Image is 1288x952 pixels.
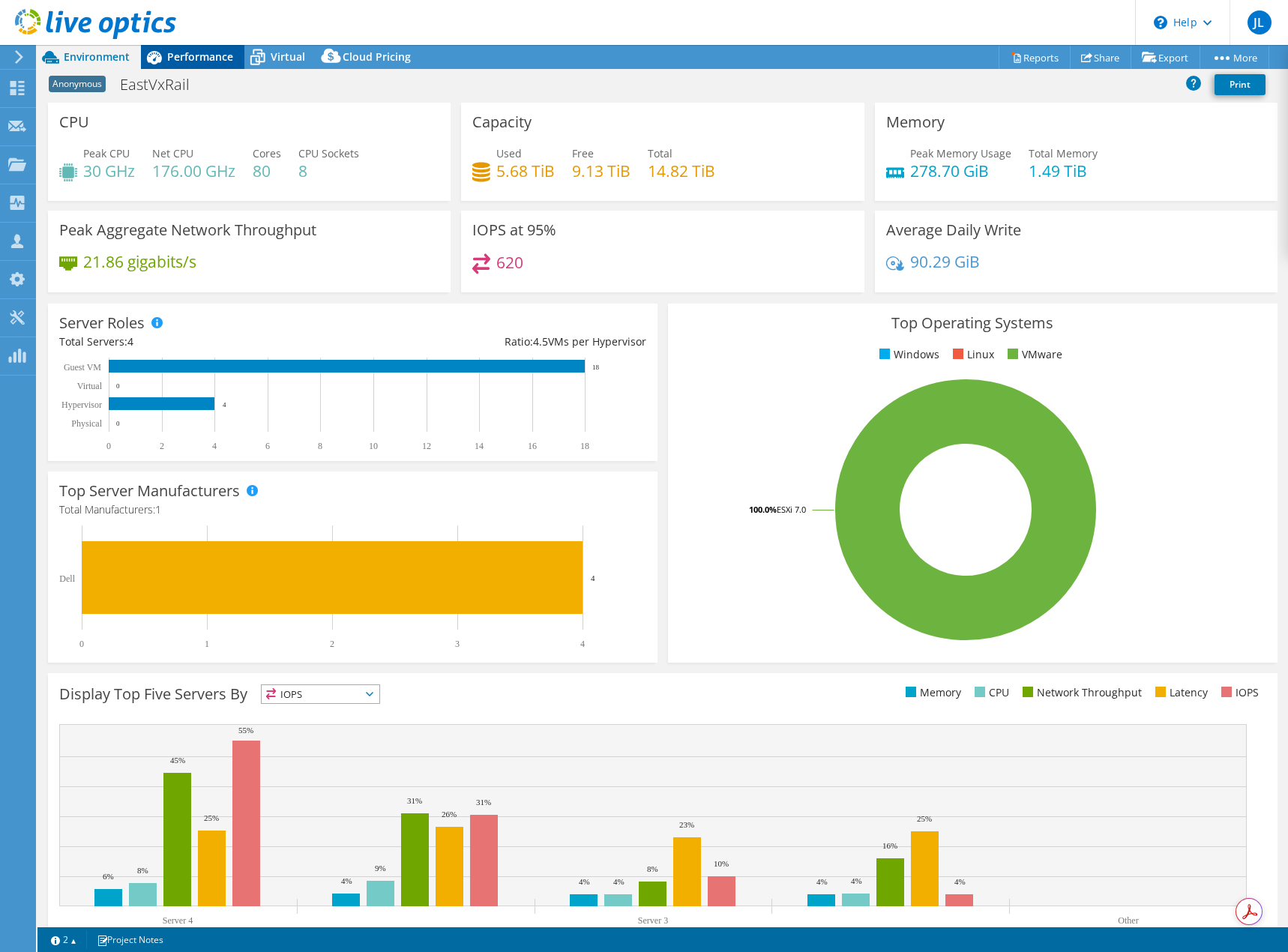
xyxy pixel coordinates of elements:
text: Physical [71,418,102,429]
li: Linux [949,346,994,363]
text: 4% [341,876,352,885]
h4: 8 [298,163,359,179]
text: 1 [205,639,209,649]
text: 8% [647,864,658,873]
h4: 5.68 TiB [496,163,555,179]
span: JL [1248,10,1272,34]
text: 4 [223,401,226,409]
a: Export [1131,46,1200,69]
text: 2 [330,639,334,649]
h4: 1.49 TiB [1029,163,1098,179]
text: Dell [59,573,75,584]
span: Total Memory [1029,146,1098,160]
text: 10% [714,859,729,868]
span: 4 [127,334,133,349]
span: Peak Memory Usage [910,146,1011,160]
text: 0 [116,420,120,427]
span: Environment [64,49,130,64]
li: Memory [902,684,961,701]
text: 4 [580,639,585,649]
div: Ratio: VMs per Hypervisor [352,334,645,350]
span: Cores [253,146,281,160]
h3: Server Roles [59,315,145,331]
text: 26% [442,810,457,819]
text: 4% [954,877,966,886]
span: Anonymous [49,76,106,92]
h4: 278.70 GiB [910,163,1011,179]
h1: EastVxRail [113,76,213,93]
h4: 90.29 GiB [910,253,980,270]
a: 2 [40,930,87,949]
span: 1 [155,502,161,516]
span: CPU Sockets [298,146,359,160]
li: CPU [971,684,1009,701]
h3: CPU [59,114,89,130]
text: 6 [265,441,270,451]
h4: 21.86 gigabits/s [83,253,196,270]
span: Virtual [271,49,305,64]
h4: 80 [253,163,281,179]
a: Reports [999,46,1071,69]
text: 14 [475,441,484,451]
text: Other [1118,915,1138,926]
a: More [1200,46,1269,69]
h3: Average Daily Write [886,222,1021,238]
h3: IOPS at 95% [472,222,556,238]
text: 8% [137,866,148,875]
h4: 30 GHz [83,163,135,179]
h3: Top Operating Systems [679,315,1266,331]
h4: 14.82 TiB [648,163,715,179]
tspan: ESXi 7.0 [777,504,806,515]
text: 4% [851,876,862,885]
text: 18 [580,441,589,451]
span: Free [572,146,594,160]
text: 4% [579,877,590,886]
text: 31% [476,798,491,807]
svg: \n [1154,16,1167,29]
text: 25% [204,813,219,822]
span: Net CPU [152,146,193,160]
text: 16% [882,841,897,850]
text: 4% [613,877,625,886]
span: Cloud Pricing [343,49,411,64]
text: 4% [816,877,828,886]
text: Hypervisor [61,400,102,410]
text: Server 4 [163,915,193,926]
span: Used [496,146,522,160]
a: Print [1215,74,1266,95]
text: 0 [79,639,84,649]
text: 45% [170,756,185,765]
span: 4.5 [533,334,548,349]
text: 4 [212,441,217,451]
li: IOPS [1218,684,1259,701]
text: 3 [455,639,460,649]
li: Windows [876,346,939,363]
h3: Peak Aggregate Network Throughput [59,222,316,238]
text: 55% [238,726,253,735]
h3: Top Server Manufacturers [59,483,240,499]
text: 10 [369,441,378,451]
text: 0 [116,382,120,390]
text: Guest VM [64,362,101,373]
li: VMware [1004,346,1062,363]
text: Virtual [77,381,103,391]
li: Network Throughput [1019,684,1142,701]
h4: Total Manufacturers: [59,501,646,518]
div: Total Servers: [59,334,352,350]
h3: Memory [886,114,945,130]
text: 31% [407,796,422,805]
text: Server 3 [638,915,668,926]
text: 8 [318,441,322,451]
h4: 9.13 TiB [572,163,631,179]
span: Performance [167,49,233,64]
text: 12 [422,441,431,451]
span: Total [648,146,672,160]
text: 2 [160,441,164,451]
h3: Capacity [472,114,532,130]
text: 18 [592,364,600,371]
a: Share [1070,46,1131,69]
text: 9% [375,864,386,873]
text: 23% [679,820,694,829]
text: 25% [917,814,932,823]
span: IOPS [262,685,379,703]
